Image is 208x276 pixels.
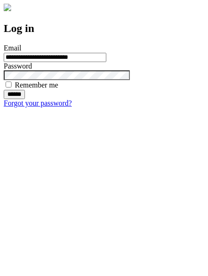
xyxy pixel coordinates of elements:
img: logo-4e3dc11c47720685a147b03b5a06dd966a58ff35d612b21f08c02c0306f2b779.png [4,4,11,11]
label: Password [4,62,32,70]
label: Remember me [15,81,58,89]
h2: Log in [4,22,204,35]
label: Email [4,44,21,52]
a: Forgot your password? [4,99,72,107]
